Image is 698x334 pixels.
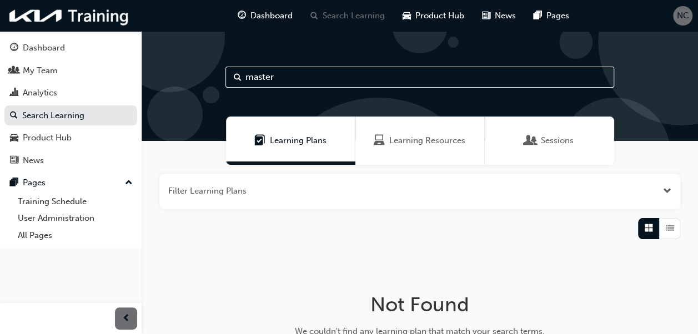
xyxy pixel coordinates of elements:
div: My Team [23,64,58,77]
a: All Pages [13,227,137,244]
span: Learning Plans [270,134,327,147]
input: Search... [225,67,614,88]
span: Search Learning [323,9,385,22]
span: Learning Plans [254,134,265,147]
span: Learning Resources [374,134,385,147]
a: Analytics [4,83,137,103]
span: search-icon [310,9,318,23]
span: guage-icon [238,9,246,23]
span: News [495,9,516,22]
span: NC [677,9,689,22]
a: Training Schedule [13,193,137,210]
span: chart-icon [10,88,18,98]
span: Search [234,71,242,84]
div: Dashboard [23,42,65,54]
span: Dashboard [250,9,293,22]
span: search-icon [10,111,18,121]
div: Pages [23,176,46,189]
button: DashboardMy TeamAnalyticsSearch LearningProduct HubNews [4,36,137,173]
span: guage-icon [10,43,18,53]
a: Dashboard [4,38,137,58]
a: pages-iconPages [525,4,578,27]
a: guage-iconDashboard [229,4,302,27]
a: Product Hub [4,128,137,148]
div: News [23,154,44,167]
span: car-icon [10,133,18,143]
a: News [4,150,137,171]
span: people-icon [10,66,18,76]
img: kia-training [6,4,133,27]
span: Sessions [525,134,536,147]
a: car-iconProduct Hub [394,4,473,27]
span: pages-icon [10,178,18,188]
span: Sessions [541,134,574,147]
button: Open the filter [663,185,671,198]
h1: Not Found [244,292,596,317]
a: Learning PlansLearning Plans [226,117,355,165]
a: SessionsSessions [485,117,614,165]
span: news-icon [482,9,490,23]
div: Product Hub [23,131,72,144]
span: Learning Resources [389,134,465,147]
a: User Administration [13,210,137,227]
a: Search Learning [4,105,137,126]
button: Pages [4,173,137,193]
span: up-icon [125,176,133,190]
span: car-icon [403,9,411,23]
span: Product Hub [415,9,464,22]
span: prev-icon [122,312,130,326]
span: Pages [546,9,569,22]
span: List [666,222,674,235]
a: news-iconNews [473,4,525,27]
span: Grid [645,222,653,235]
div: Analytics [23,87,57,99]
button: NC [673,6,692,26]
span: news-icon [10,156,18,166]
span: pages-icon [534,9,542,23]
a: search-iconSearch Learning [302,4,394,27]
a: My Team [4,60,137,81]
a: Learning ResourcesLearning Resources [355,117,485,165]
